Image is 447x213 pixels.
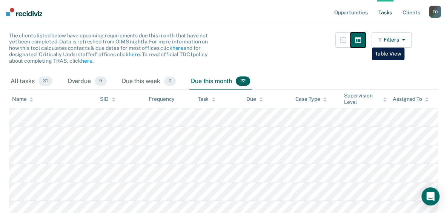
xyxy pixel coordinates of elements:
div: Overdue9 [66,73,108,90]
span: 31 [38,76,52,86]
a: here [81,58,92,64]
div: Task [198,96,215,102]
div: All tasks31 [9,73,54,90]
span: 9 [95,76,107,86]
img: Recidiviz [6,8,42,16]
div: Due [246,96,263,102]
div: Supervision Level [344,93,387,105]
button: TO [429,6,441,18]
div: Frequency [149,96,175,102]
div: T O [429,6,441,18]
div: Case Type [295,96,327,102]
span: The clients listed below have upcoming requirements due this month that have not yet been complet... [9,32,208,64]
a: here [129,51,140,57]
div: Tasks [9,11,438,26]
div: Due this month22 [189,73,252,90]
div: Open Intercom Messenger [421,187,439,205]
span: 22 [236,76,250,86]
div: SID [100,96,115,102]
span: 0 [164,76,176,86]
a: here [172,45,183,51]
div: Due this week0 [120,73,177,90]
button: Filters [372,32,412,48]
div: Name [12,96,33,102]
div: Assigned To [393,96,429,102]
